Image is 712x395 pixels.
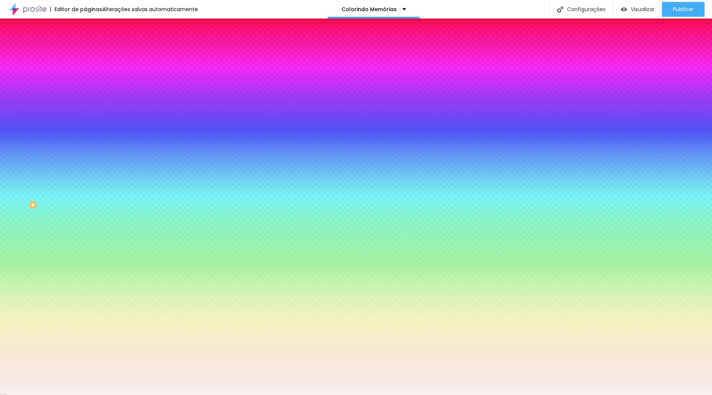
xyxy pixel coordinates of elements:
span: Publicar [673,6,693,12]
span: Visualizar [631,6,655,12]
button: Visualizar [613,2,662,17]
img: view-1.svg [621,6,627,13]
div: Editor de páginas [50,7,102,12]
button: Publicar [662,2,705,17]
img: Icone [557,6,563,13]
div: Alterações salvas automaticamente [102,7,198,12]
p: Colorindo Memórias [342,7,397,12]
